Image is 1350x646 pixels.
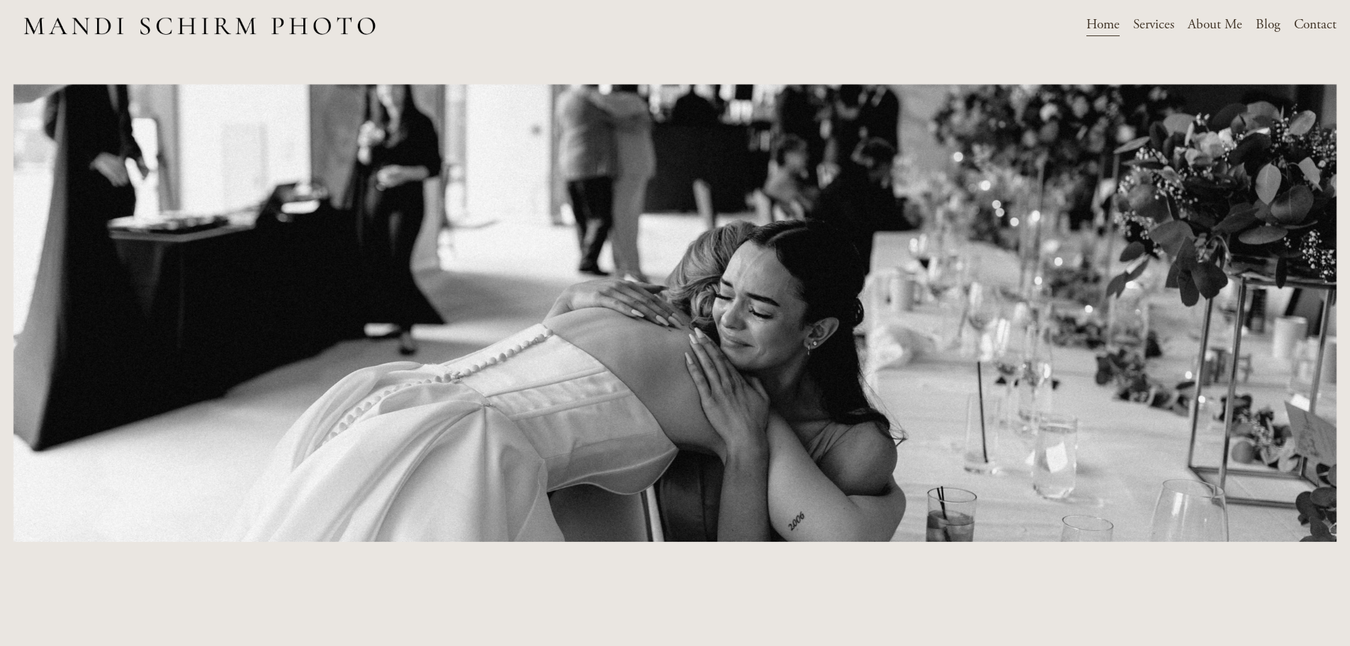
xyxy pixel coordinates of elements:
[13,1,386,49] img: Des Moines Wedding Photographer - Mandi Schirm Photo
[1133,14,1174,36] span: Services
[1294,13,1337,38] a: Contact
[1086,13,1120,38] a: Home
[13,84,1337,542] img: K&D-269.jpg
[1188,13,1242,38] a: About Me
[1133,13,1174,38] a: folder dropdown
[1256,13,1281,38] a: Blog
